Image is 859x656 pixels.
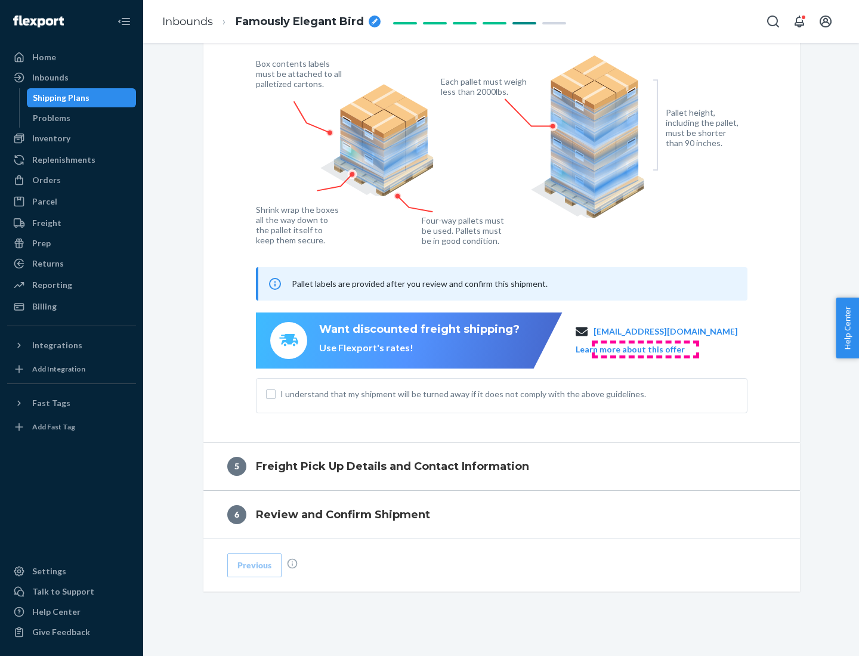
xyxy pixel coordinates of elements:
[32,258,64,270] div: Returns
[7,192,136,211] a: Parcel
[7,562,136,581] a: Settings
[33,92,89,104] div: Shipping Plans
[7,623,136,642] button: Give Feedback
[7,276,136,295] a: Reporting
[836,298,859,358] button: Help Center
[422,215,505,246] figcaption: Four-way pallets must be used. Pallets must be in good condition.
[203,443,800,490] button: 5Freight Pick Up Details and Contact Information
[227,457,246,476] div: 5
[256,205,341,245] figcaption: Shrink wrap the boxes all the way down to the pallet itself to keep them secure.
[292,279,548,289] span: Pallet labels are provided after you review and confirm this shipment.
[7,254,136,273] a: Returns
[32,397,70,409] div: Fast Tags
[7,394,136,413] button: Fast Tags
[280,388,737,400] span: I understand that my shipment will be turned away if it does not comply with the above guidelines.
[32,132,70,144] div: Inventory
[319,341,520,355] div: Use Flexport's rates!
[32,217,61,229] div: Freight
[236,14,364,30] span: Famously Elegant Bird
[162,15,213,28] a: Inbounds
[32,422,75,432] div: Add Fast Tag
[441,76,530,97] figcaption: Each pallet must weigh less than 2000lbs.
[112,10,136,33] button: Close Navigation
[594,326,738,338] a: [EMAIL_ADDRESS][DOMAIN_NAME]
[7,234,136,253] a: Prep
[256,459,529,474] h4: Freight Pick Up Details and Contact Information
[7,297,136,316] a: Billing
[32,565,66,577] div: Settings
[203,491,800,539] button: 6Review and Confirm Shipment
[7,150,136,169] a: Replenishments
[27,109,137,128] a: Problems
[7,417,136,437] a: Add Fast Tag
[13,16,64,27] img: Flexport logo
[814,10,838,33] button: Open account menu
[32,279,72,291] div: Reporting
[32,626,90,638] div: Give Feedback
[32,364,85,374] div: Add Integration
[7,48,136,67] a: Home
[666,107,744,148] figcaption: Pallet height, including the pallet, must be shorter than 90 inches.
[32,51,56,63] div: Home
[576,344,685,355] button: Learn more about this offer
[319,322,520,338] div: Want discounted freight shipping?
[32,196,57,208] div: Parcel
[256,507,430,522] h4: Review and Confirm Shipment
[27,88,137,107] a: Shipping Plans
[7,582,136,601] a: Talk to Support
[32,72,69,83] div: Inbounds
[153,4,390,39] ol: breadcrumbs
[7,602,136,621] a: Help Center
[32,301,57,312] div: Billing
[266,389,276,399] input: I understand that my shipment will be turned away if it does not comply with the above guidelines.
[32,339,82,351] div: Integrations
[7,360,136,379] a: Add Integration
[7,336,136,355] button: Integrations
[32,174,61,186] div: Orders
[761,10,785,33] button: Open Search Box
[256,58,345,89] figcaption: Box contents labels must be attached to all palletized cartons.
[33,112,70,124] div: Problems
[7,68,136,87] a: Inbounds
[787,10,811,33] button: Open notifications
[7,171,136,190] a: Orders
[32,586,94,598] div: Talk to Support
[32,606,81,618] div: Help Center
[32,237,51,249] div: Prep
[7,213,136,233] a: Freight
[227,553,282,577] button: Previous
[227,505,246,524] div: 6
[7,129,136,148] a: Inventory
[32,154,95,166] div: Replenishments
